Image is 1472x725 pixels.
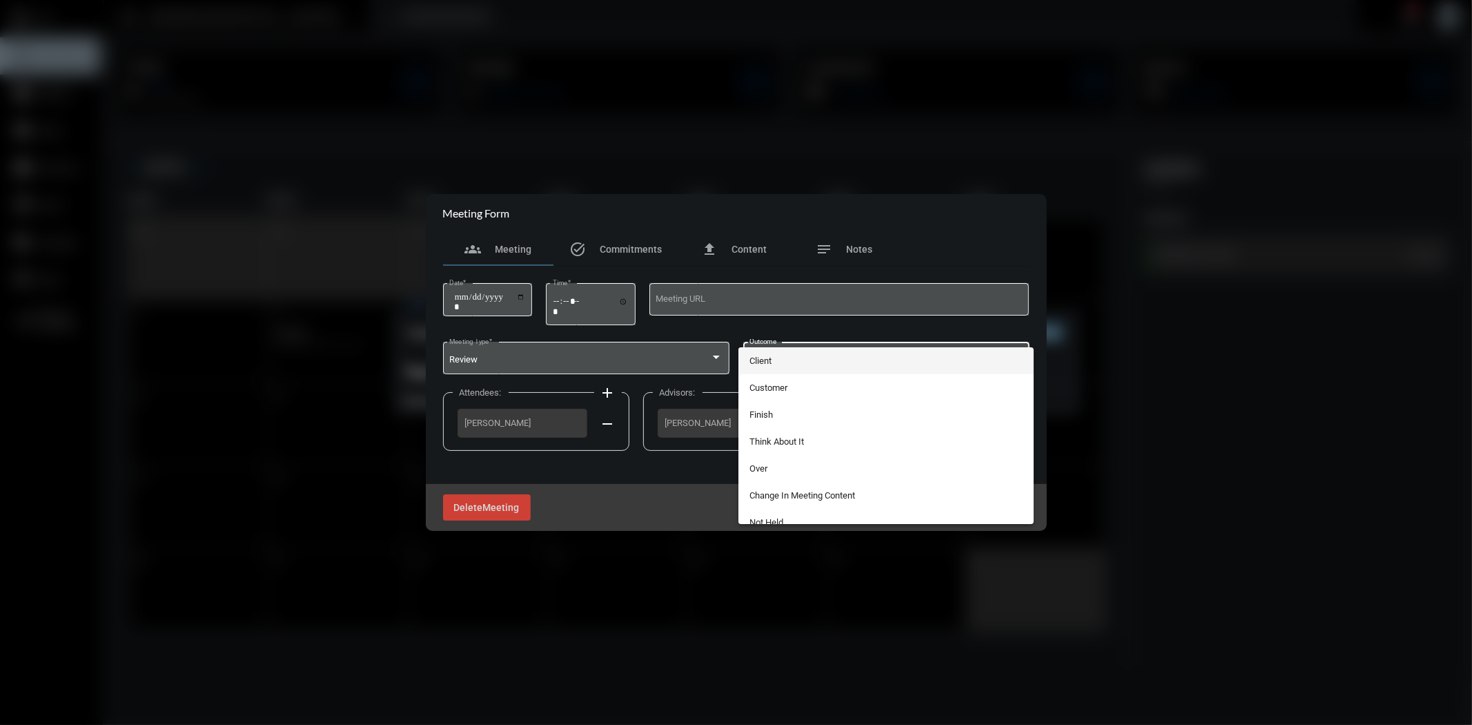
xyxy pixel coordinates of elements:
span: Change In Meeting Content [749,482,1023,509]
span: Over [749,455,1023,482]
span: Finish [749,401,1023,428]
span: Client [749,347,1023,374]
span: Not Held [749,509,1023,536]
span: Customer [749,374,1023,401]
span: Think About It [749,428,1023,455]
